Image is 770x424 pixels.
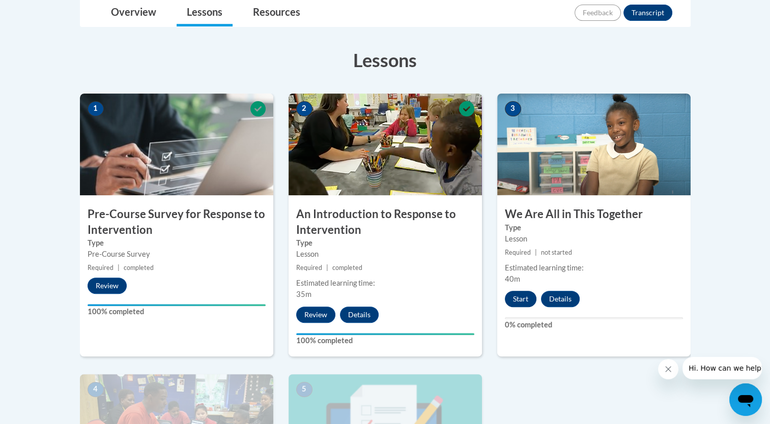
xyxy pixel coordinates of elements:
[340,307,379,323] button: Details
[296,335,474,346] label: 100% completed
[118,264,120,271] span: |
[623,5,672,21] button: Transcript
[505,222,683,233] label: Type
[88,382,104,397] span: 4
[505,101,521,116] span: 3
[88,304,266,306] div: Your progress
[575,5,621,21] button: Feedback
[6,7,82,15] span: Hi. How can we help?
[88,237,266,249] label: Type
[326,264,328,271] span: |
[80,47,691,73] h3: Lessons
[296,264,322,271] span: Required
[289,94,482,195] img: Course Image
[80,94,273,195] img: Course Image
[88,101,104,116] span: 1
[296,278,474,289] div: Estimated learning time:
[88,249,266,260] div: Pre-Course Survey
[296,249,474,260] div: Lesson
[505,291,536,307] button: Start
[88,306,266,317] label: 100% completed
[296,237,474,249] label: Type
[296,307,335,323] button: Review
[88,278,127,294] button: Review
[729,383,762,416] iframe: Button to launch messaging window
[535,249,537,256] span: |
[124,264,154,271] span: completed
[541,291,580,307] button: Details
[88,264,113,271] span: Required
[332,264,362,271] span: completed
[505,275,520,283] span: 40m
[505,262,683,274] div: Estimated learning time:
[296,290,311,298] span: 35m
[505,249,531,256] span: Required
[296,333,474,335] div: Your progress
[296,101,312,116] span: 2
[296,382,312,397] span: 5
[497,206,691,222] h3: We Are All in This Together
[505,233,683,245] div: Lesson
[497,94,691,195] img: Course Image
[505,319,683,330] label: 0% completed
[682,357,762,379] iframe: Message from company
[80,206,273,238] h3: Pre-Course Survey for Response to Intervention
[541,249,572,256] span: not started
[289,206,482,238] h3: An Introduction to Response to Intervention
[658,359,678,379] iframe: Close message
